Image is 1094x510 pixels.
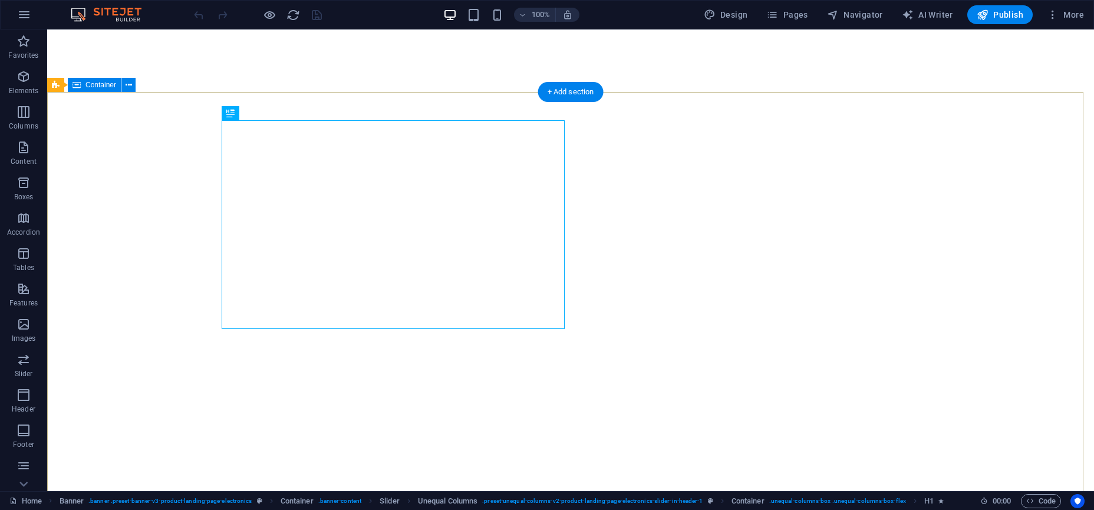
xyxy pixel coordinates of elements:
[980,494,1011,508] h6: Session time
[60,494,84,508] span: Click to select. Double-click to edit
[902,9,953,21] span: AI Writer
[699,5,753,24] div: Design (Ctrl+Alt+Y)
[85,81,116,88] span: Container
[9,298,38,308] p: Features
[9,121,38,131] p: Columns
[13,440,34,449] p: Footer
[514,8,556,22] button: 100%
[967,5,1033,24] button: Publish
[699,5,753,24] button: Design
[1070,494,1085,508] button: Usercentrics
[12,404,35,414] p: Header
[286,8,300,22] i: Reload page
[482,494,703,508] span: . preset-unequal-columns-v2-product-landing-page-electronics-slider-in-header-1
[1021,494,1061,508] button: Code
[704,9,748,21] span: Design
[257,498,262,504] i: This element is a customizable preset
[418,494,477,508] span: Click to select. Double-click to edit
[977,9,1023,21] span: Publish
[380,494,400,508] span: Click to select. Double-click to edit
[13,263,34,272] p: Tables
[281,494,314,508] span: Click to select. Double-click to edit
[562,9,573,20] i: On resize automatically adjust zoom level to fit chosen device.
[827,9,883,21] span: Navigator
[12,334,36,343] p: Images
[11,157,37,166] p: Content
[88,494,252,508] span: . banner .preset-banner-v3-product-landing-page-electronics
[766,9,808,21] span: Pages
[15,369,33,379] p: Slider
[822,5,888,24] button: Navigator
[938,498,944,504] i: Element contains an animation
[532,8,551,22] h6: 100%
[14,192,34,202] p: Boxes
[9,494,42,508] a: Click to cancel selection. Double-click to open Pages
[708,498,713,504] i: This element is a customizable preset
[68,8,156,22] img: Editor Logo
[13,475,34,485] p: Forms
[769,494,906,508] span: . unequal-columns-box .unequal-columns-box-flex
[60,494,944,508] nav: breadcrumb
[286,8,300,22] button: reload
[762,5,812,24] button: Pages
[731,494,765,508] span: Click to select. Double-click to edit
[993,494,1011,508] span: 00 00
[7,228,40,237] p: Accordion
[1026,494,1056,508] span: Code
[538,82,604,102] div: + Add section
[1042,5,1089,24] button: More
[897,5,958,24] button: AI Writer
[1047,9,1084,21] span: More
[9,86,39,96] p: Elements
[318,494,361,508] span: . banner-content
[262,8,276,22] button: Click here to leave preview mode and continue editing
[924,494,934,508] span: Click to select. Double-click to edit
[1001,496,1003,505] span: :
[8,51,38,60] p: Favorites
